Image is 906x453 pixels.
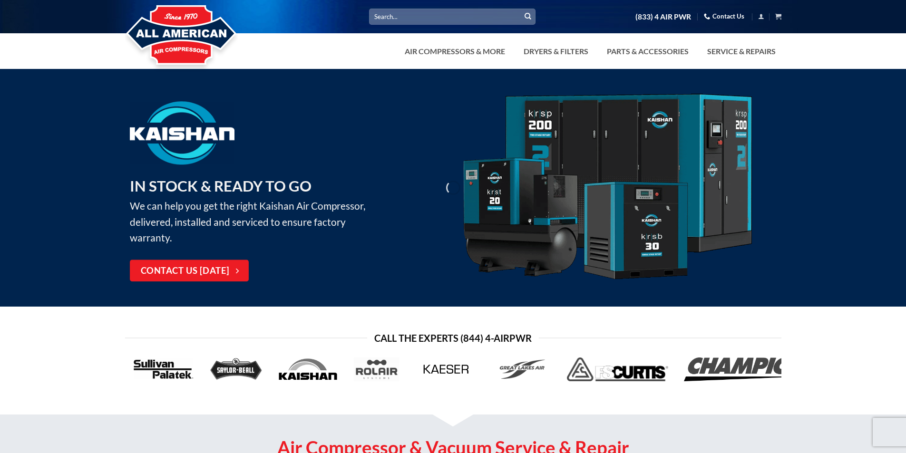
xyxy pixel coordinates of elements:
a: Air Compressors & More [399,42,511,61]
a: Service & Repairs [701,42,781,61]
button: Submit [521,10,535,24]
a: Dryers & Filters [518,42,594,61]
span: Call the Experts (844) 4-AirPwr [374,330,532,346]
p: We can help you get the right Kaishan Air Compressor, delivered, installed and serviced to ensure... [130,174,380,246]
a: Contact Us [704,9,744,24]
img: Kaishan [460,94,755,282]
a: Parts & Accessories [601,42,694,61]
a: (833) 4 AIR PWR [635,9,691,25]
span: Contact Us [DATE] [141,264,230,278]
a: Contact Us [DATE] [130,260,249,282]
input: Search… [369,9,536,24]
a: Login [758,10,764,22]
img: Kaishan [130,101,234,164]
strong: IN STOCK & READY TO GO [130,177,312,195]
